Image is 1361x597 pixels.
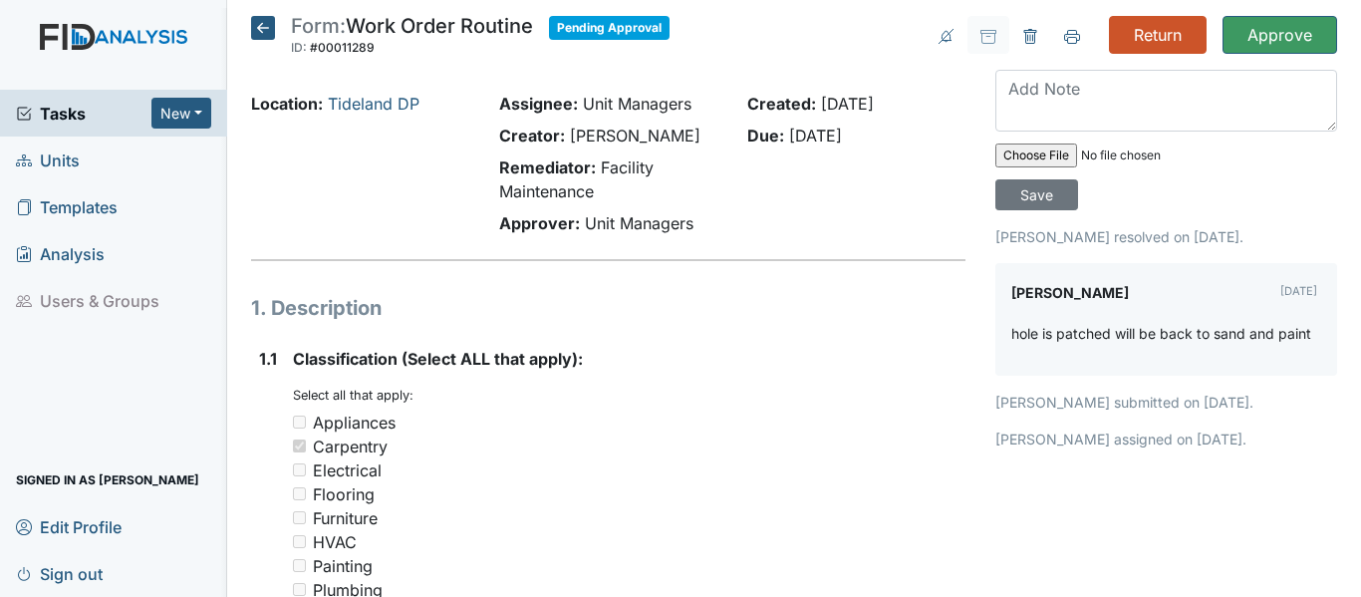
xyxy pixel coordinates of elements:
span: Unit Managers [583,94,691,114]
span: Pending Approval [549,16,670,40]
input: HVAC [293,535,306,548]
strong: Assignee: [499,94,578,114]
span: [PERSON_NAME] [570,126,700,146]
input: Approve [1223,16,1337,54]
a: Tideland DP [328,94,419,114]
h1: 1. Description [251,293,965,323]
label: [PERSON_NAME] [1011,279,1129,307]
p: [PERSON_NAME] resolved on [DATE]. [995,226,1337,247]
span: Signed in as [PERSON_NAME] [16,464,199,495]
label: 1.1 [259,347,277,371]
strong: Location: [251,94,323,114]
small: [DATE] [1280,284,1317,298]
span: Edit Profile [16,511,122,542]
div: Furniture [313,506,378,530]
div: Flooring [313,482,375,506]
div: Appliances [313,411,396,435]
button: New [151,98,211,129]
p: [PERSON_NAME] submitted on [DATE]. [995,392,1337,413]
div: Painting [313,554,373,578]
input: Plumbing [293,583,306,596]
span: Classification (Select ALL that apply): [293,349,583,369]
strong: Remediator: [499,157,596,177]
a: Tasks [16,102,151,126]
div: Work Order Routine [291,16,533,60]
span: Form: [291,14,346,38]
span: #00011289 [310,40,375,55]
div: Carpentry [313,435,388,458]
input: Painting [293,559,306,572]
span: Unit Managers [585,213,693,233]
span: ID: [291,40,307,55]
small: Select all that apply: [293,388,413,403]
strong: Approver: [499,213,580,233]
span: Sign out [16,558,103,589]
p: [PERSON_NAME] assigned on [DATE]. [995,429,1337,449]
input: Return [1109,16,1207,54]
span: Units [16,145,80,175]
input: Carpentry [293,440,306,452]
span: Templates [16,191,118,222]
span: Analysis [16,238,105,269]
strong: Created: [747,94,816,114]
input: Furniture [293,511,306,524]
input: Appliances [293,416,306,429]
strong: Creator: [499,126,565,146]
span: [DATE] [821,94,874,114]
strong: Due: [747,126,784,146]
div: Electrical [313,458,382,482]
span: [DATE] [789,126,842,146]
div: HVAC [313,530,357,554]
input: Flooring [293,487,306,500]
input: Electrical [293,463,306,476]
input: Save [995,179,1078,210]
p: hole is patched will be back to sand and paint [1011,323,1311,344]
